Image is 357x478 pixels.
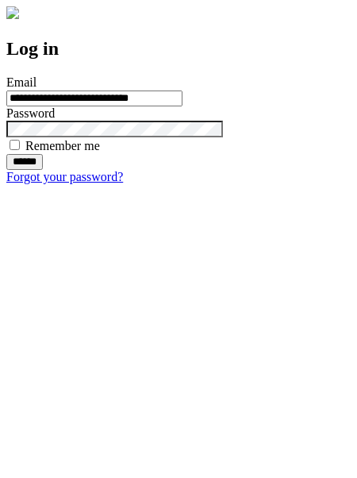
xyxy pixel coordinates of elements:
h2: Log in [6,38,351,60]
img: logo-4e3dc11c47720685a147b03b5a06dd966a58ff35d612b21f08c02c0306f2b779.png [6,6,19,19]
label: Email [6,75,36,89]
a: Forgot your password? [6,170,123,183]
label: Remember me [25,139,100,152]
label: Password [6,106,55,120]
